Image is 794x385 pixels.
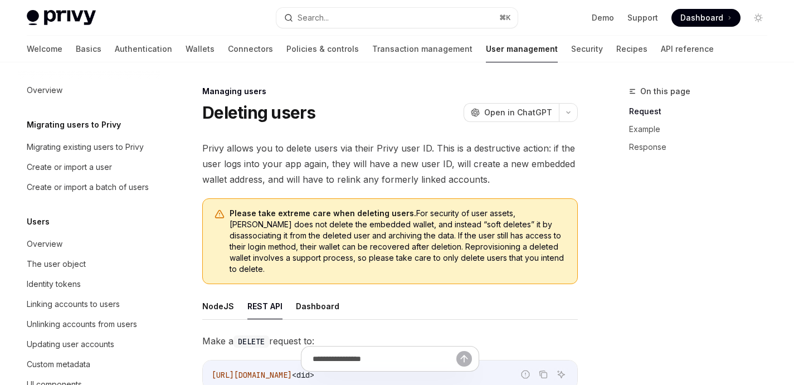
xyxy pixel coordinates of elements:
[202,333,578,349] span: Make a request to:
[233,335,269,348] code: DELETE
[27,84,62,97] div: Overview
[592,12,614,23] a: Demo
[247,293,282,319] button: REST API
[27,257,86,271] div: The user object
[27,140,144,154] div: Migrating existing users to Privy
[18,234,160,254] a: Overview
[27,237,62,251] div: Overview
[464,103,559,122] button: Open in ChatGPT
[629,103,776,120] a: Request
[202,86,578,97] div: Managing users
[214,209,225,220] svg: Warning
[276,8,517,28] button: Search...⌘K
[661,36,714,62] a: API reference
[27,298,120,311] div: Linking accounts to users
[27,36,62,62] a: Welcome
[115,36,172,62] a: Authentication
[186,36,215,62] a: Wallets
[286,36,359,62] a: Policies & controls
[499,13,511,22] span: ⌘ K
[228,36,273,62] a: Connectors
[27,358,90,371] div: Custom metadata
[749,9,767,27] button: Toggle dark mode
[298,11,329,25] div: Search...
[76,36,101,62] a: Basics
[27,318,137,331] div: Unlinking accounts from users
[27,160,112,174] div: Create or import a user
[230,208,416,218] strong: Please take extreme care when deleting users.
[18,177,160,197] a: Create or import a batch of users
[230,208,566,275] span: For security of user assets, [PERSON_NAME] does not delete the embedded wallet, and instead “soft...
[27,338,114,351] div: Updating user accounts
[27,277,81,291] div: Identity tokens
[202,140,578,187] span: Privy allows you to delete users via their Privy user ID. This is a destructive action: if the us...
[680,12,723,23] span: Dashboard
[18,137,160,157] a: Migrating existing users to Privy
[571,36,603,62] a: Security
[18,254,160,274] a: The user object
[629,120,776,138] a: Example
[18,314,160,334] a: Unlinking accounts from users
[484,107,552,118] span: Open in ChatGPT
[640,85,690,98] span: On this page
[627,12,658,23] a: Support
[18,294,160,314] a: Linking accounts to users
[18,334,160,354] a: Updating user accounts
[372,36,472,62] a: Transaction management
[671,9,741,27] a: Dashboard
[27,10,96,26] img: light logo
[27,118,121,131] h5: Migrating users to Privy
[27,181,149,194] div: Create or import a batch of users
[629,138,776,156] a: Response
[296,293,339,319] button: Dashboard
[18,157,160,177] a: Create or import a user
[456,351,472,367] button: Send message
[18,274,160,294] a: Identity tokens
[616,36,647,62] a: Recipes
[27,215,50,228] h5: Users
[18,354,160,374] a: Custom metadata
[18,80,160,100] a: Overview
[202,103,316,123] h1: Deleting users
[202,293,234,319] button: NodeJS
[486,36,558,62] a: User management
